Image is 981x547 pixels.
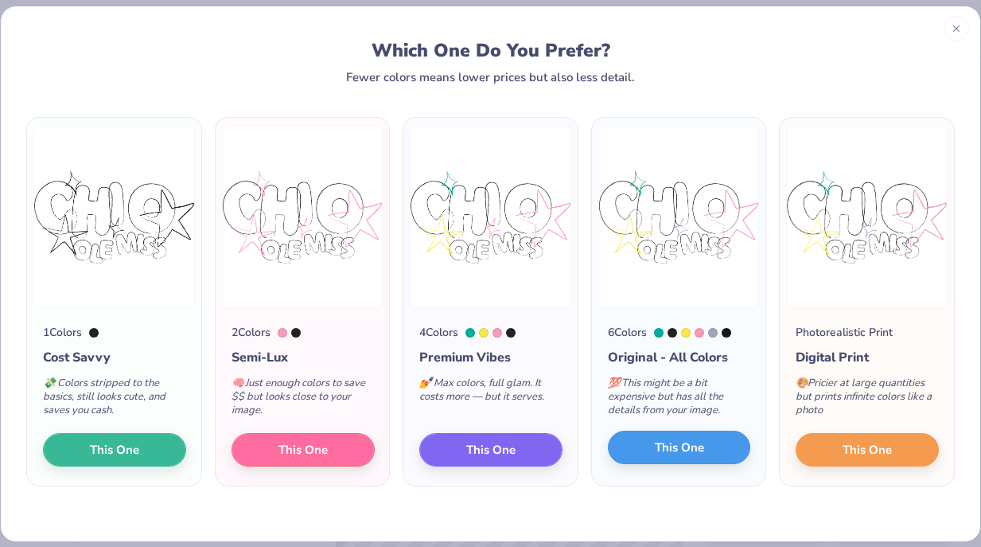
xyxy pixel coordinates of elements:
div: Original - All Colors [608,348,751,367]
div: Neutral Black C [668,328,677,338]
span: 💸 [43,376,56,390]
div: Neutral Black C [89,328,99,338]
span: 🧠 [232,376,244,390]
div: 1905 C [695,328,704,338]
div: 1 Colors [43,324,82,341]
div: Black 6 C [722,328,731,338]
button: This One [43,433,186,467]
div: This might be a bit expensive but has all the details from your image. [608,367,751,433]
button: This One [608,431,751,464]
img: Photorealistic preview [786,126,948,308]
div: 101 C [681,328,691,338]
div: 101 C [479,328,489,338]
div: 7445 C [708,328,718,338]
img: 2 color option [222,126,383,308]
span: This One [90,441,139,459]
div: Which One Do You Prefer? [45,40,937,61]
div: Photorealistic Print [796,324,893,341]
span: This One [278,441,327,459]
span: 💯 [608,376,621,390]
div: Premium Vibes [419,348,563,367]
div: Neutral Black C [291,328,301,338]
div: Colors stripped to the basics, still looks cute, and saves you cash. [43,367,186,433]
img: 6 color option [598,126,760,308]
div: Neutral Black C [506,328,516,338]
div: 1905 C [492,328,502,338]
button: This One [232,433,375,467]
div: 1905 C [278,328,287,338]
div: Cost Savvy [43,348,186,367]
div: Fewer colors means lower prices but also less detail. [346,71,635,84]
div: 3275 C [654,328,664,338]
div: 2 Colors [232,324,271,341]
img: 1 color option [33,126,195,308]
span: 🎨 [796,376,808,390]
span: 💅 [419,376,432,390]
span: This One [655,439,704,457]
span: This One [466,441,516,459]
div: Pricier at large quantities but prints infinite colors like a photo [796,367,939,433]
img: 4 color option [410,126,571,308]
button: This One [796,433,939,467]
div: 3275 C [465,328,475,338]
div: 6 Colors [608,324,647,341]
div: Semi-Lux [232,348,375,367]
div: Digital Print [796,348,939,367]
span: This One [843,441,892,459]
div: Just enough colors to save $$ but looks close to your image. [232,367,375,433]
div: Max colors, full glam. It costs more — but it serves. [419,367,563,420]
div: 4 Colors [419,324,458,341]
button: This One [419,433,563,467]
